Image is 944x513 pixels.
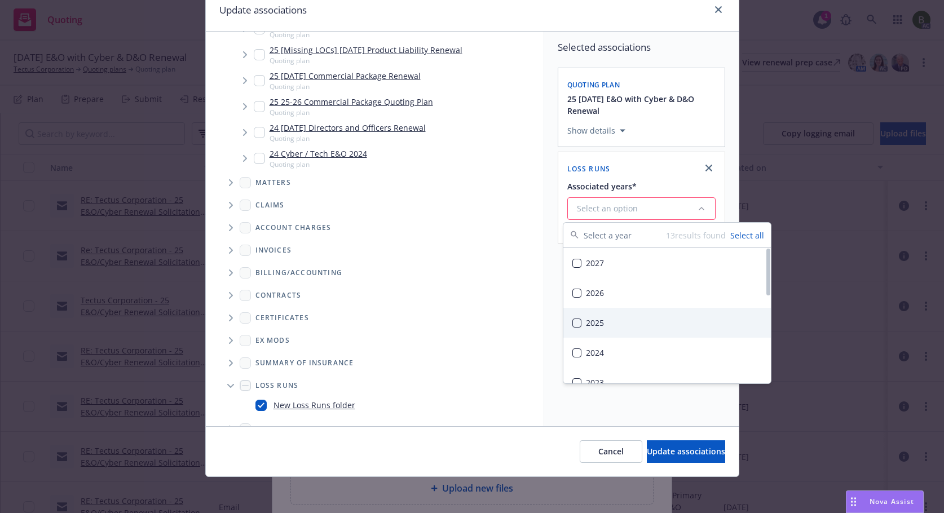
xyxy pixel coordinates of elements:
a: New Loss Runs folder [274,399,355,411]
div: Folder Tree Example [206,262,544,440]
span: Account charges [255,224,332,231]
button: Cancel [580,440,642,463]
span: Invoices [255,247,292,254]
span: Certificates [255,315,309,321]
button: Show details [563,124,630,138]
div: 2026 [563,278,771,308]
span: Nova Assist [870,497,914,506]
span: Contracts [255,292,302,299]
span: Selected associations [558,41,725,54]
button: Select all [730,229,764,241]
span: Quoting plan [567,80,620,90]
a: close [702,161,716,175]
span: Billing/Accounting [255,269,343,276]
div: 2027 [563,248,771,278]
span: Update associations [647,446,725,457]
h1: Update associations [219,3,307,17]
span: Quoting plan [270,82,421,91]
a: 24 Cyber / Tech E&O 2024 [270,148,367,160]
p: 13 results found [666,229,726,241]
a: 25 [DATE] Commercial Package Renewal [270,70,421,82]
a: 24 [DATE] Directors and Officers Renewal [270,122,426,134]
div: 2024 [563,338,771,368]
input: Select a year [584,223,666,247]
button: Update associations [647,440,725,463]
span: Ex Mods [255,337,290,344]
span: Quoting plan [270,134,426,143]
div: Select an option [577,203,697,214]
span: Loss Runs [567,164,611,174]
div: 2025 [563,308,771,338]
div: 2023 [563,368,771,397]
span: Summary of insurance [255,360,354,366]
a: 25 25-26 Commercial Package Quoting Plan [270,96,433,108]
span: Loss Runs [255,382,299,389]
span: Quoting plan [270,160,367,169]
a: close [712,3,725,16]
span: Cancel [598,446,624,457]
button: Nova Assist [846,490,924,513]
span: Quoting plan [270,56,462,65]
span: Quoting plan [270,30,426,39]
span: Matters [255,179,291,186]
span: BORs [255,426,276,432]
a: 25 [Missing LOCs] [DATE] Product Liability Renewal [270,44,462,56]
div: Suggestions [563,248,771,383]
span: Quoting plan [270,108,433,117]
button: 25 [DATE] E&O with Cyber & D&O Renewal [567,93,718,117]
div: Drag to move [846,491,861,512]
span: Associated years* [567,181,637,192]
span: Claims [255,202,285,209]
